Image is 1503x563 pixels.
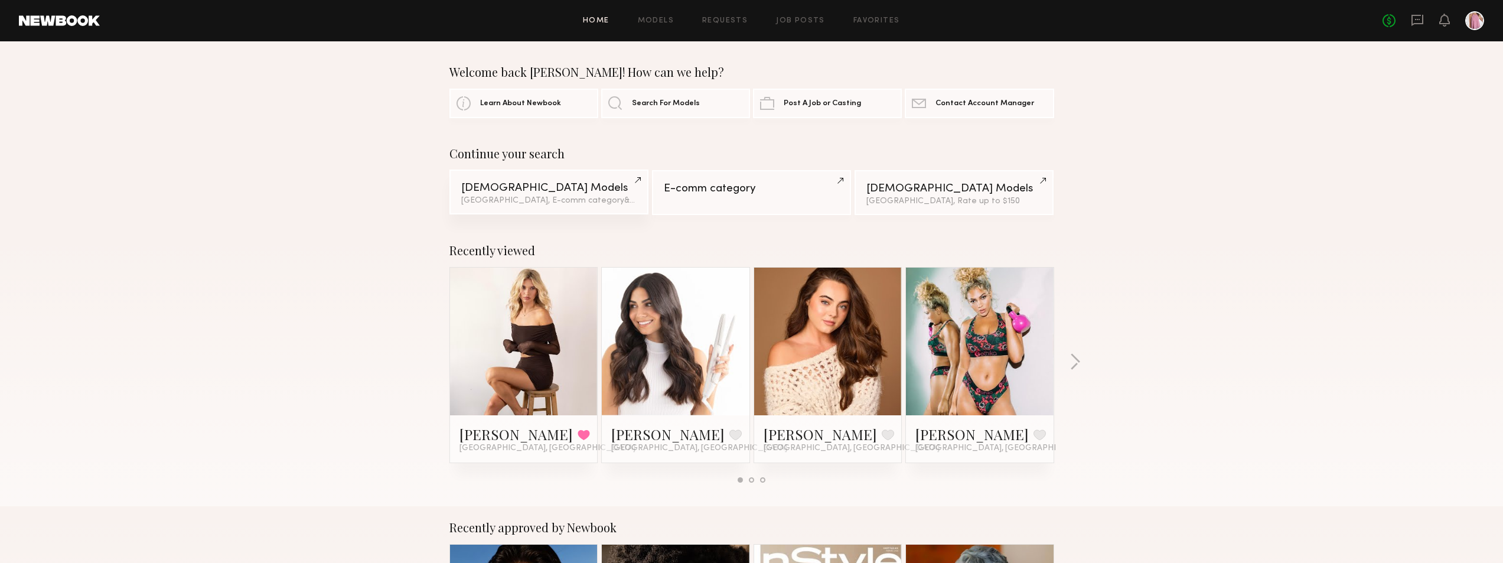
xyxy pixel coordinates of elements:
[583,17,609,25] a: Home
[624,197,680,204] span: & 3 other filter s
[764,444,940,453] span: [GEOGRAPHIC_DATA], [GEOGRAPHIC_DATA]
[449,89,598,118] a: Learn About Newbook
[461,197,637,205] div: [GEOGRAPHIC_DATA], E-comm category
[935,100,1034,108] span: Contact Account Manager
[449,243,1054,258] div: Recently viewed
[664,183,839,194] div: E-comm category
[449,147,1054,161] div: Continue your search
[461,183,637,194] div: [DEMOGRAPHIC_DATA] Models
[459,425,573,444] a: [PERSON_NAME]
[764,425,877,444] a: [PERSON_NAME]
[449,170,648,214] a: [DEMOGRAPHIC_DATA] Models[GEOGRAPHIC_DATA], E-comm category&3other filters
[905,89,1054,118] a: Contact Account Manager
[853,17,900,25] a: Favorites
[866,183,1042,194] div: [DEMOGRAPHIC_DATA] Models
[611,444,787,453] span: [GEOGRAPHIC_DATA], [GEOGRAPHIC_DATA]
[459,444,635,453] span: [GEOGRAPHIC_DATA], [GEOGRAPHIC_DATA]
[915,444,1091,453] span: [GEOGRAPHIC_DATA], [GEOGRAPHIC_DATA]
[866,197,1042,206] div: [GEOGRAPHIC_DATA], Rate up to $150
[915,425,1029,444] a: [PERSON_NAME]
[702,17,748,25] a: Requests
[652,170,851,215] a: E-comm category
[632,100,700,108] span: Search For Models
[638,17,674,25] a: Models
[776,17,825,25] a: Job Posts
[480,100,561,108] span: Learn About Newbook
[611,425,725,444] a: [PERSON_NAME]
[601,89,750,118] a: Search For Models
[449,520,1054,535] div: Recently approved by Newbook
[855,170,1054,215] a: [DEMOGRAPHIC_DATA] Models[GEOGRAPHIC_DATA], Rate up to $150
[753,89,902,118] a: Post A Job or Casting
[784,100,861,108] span: Post A Job or Casting
[449,65,1054,79] div: Welcome back [PERSON_NAME]! How can we help?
